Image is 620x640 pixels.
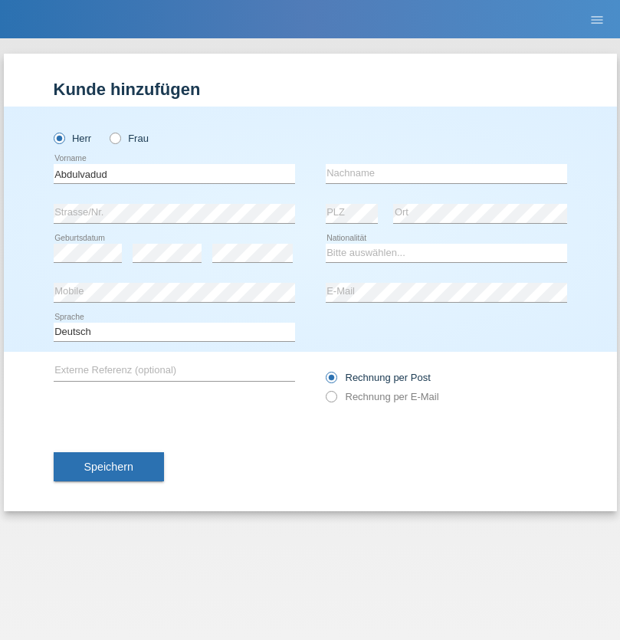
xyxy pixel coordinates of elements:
[54,133,64,143] input: Herr
[110,133,120,143] input: Frau
[326,372,431,383] label: Rechnung per Post
[54,452,164,481] button: Speichern
[326,391,336,410] input: Rechnung per E-Mail
[54,133,92,144] label: Herr
[84,461,133,473] span: Speichern
[582,15,612,24] a: menu
[110,133,149,144] label: Frau
[54,80,567,99] h1: Kunde hinzufügen
[326,372,336,391] input: Rechnung per Post
[589,12,605,28] i: menu
[326,391,439,402] label: Rechnung per E-Mail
